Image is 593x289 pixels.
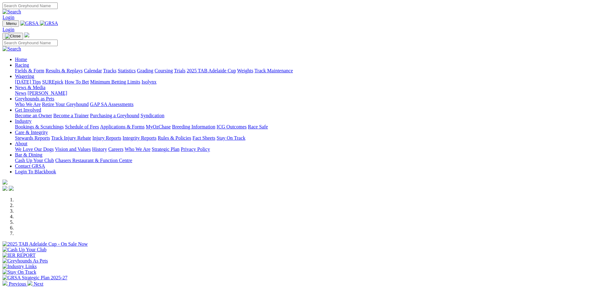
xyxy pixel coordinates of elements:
a: Previous [2,281,27,287]
img: 2025 TAB Adelaide Cup - On Sale Now [2,241,88,247]
a: Who We Are [125,147,151,152]
a: Get Involved [15,107,41,113]
span: Next [34,281,43,287]
a: Syndication [141,113,164,118]
a: Statistics [118,68,136,73]
a: Track Injury Rebate [51,135,91,141]
img: twitter.svg [9,186,14,191]
div: Greyhounds as Pets [15,102,591,107]
a: Applications & Forms [100,124,145,129]
a: Integrity Reports [122,135,156,141]
a: Bookings & Scratchings [15,124,64,129]
a: Track Maintenance [255,68,293,73]
a: Fields & Form [15,68,44,73]
a: Schedule of Fees [65,124,99,129]
img: chevron-right-pager-white.svg [27,281,32,286]
a: Greyhounds as Pets [15,96,54,101]
a: Login To Blackbook [15,169,56,174]
a: Stewards Reports [15,135,50,141]
a: Home [15,57,27,62]
a: Racing [15,62,29,68]
img: Close [5,34,21,39]
a: MyOzChase [146,124,171,129]
a: News & Media [15,85,45,90]
input: Search [2,40,58,46]
a: SUREpick [42,79,63,84]
a: GAP SA Assessments [90,102,134,107]
a: Who We Are [15,102,41,107]
a: Bar & Dining [15,152,42,157]
img: Search [2,46,21,52]
button: Toggle navigation [2,33,23,40]
img: Greyhounds As Pets [2,258,48,264]
a: Minimum Betting Limits [90,79,140,84]
a: Breeding Information [172,124,215,129]
div: Get Involved [15,113,591,118]
img: GRSA Strategic Plan 2025-27 [2,275,67,281]
a: Wagering [15,74,34,79]
a: Strategic Plan [152,147,179,152]
a: 2025 TAB Adelaide Cup [187,68,236,73]
a: Race Safe [248,124,268,129]
img: logo-grsa-white.png [2,180,7,185]
a: Coursing [155,68,173,73]
div: Wagering [15,79,591,85]
a: Purchasing a Greyhound [90,113,139,118]
div: About [15,147,591,152]
input: Search [2,2,58,9]
span: Menu [6,21,17,26]
img: Cash Up Your Club [2,247,46,253]
a: Calendar [84,68,102,73]
div: News & Media [15,90,591,96]
a: Trials [174,68,185,73]
a: Retire Your Greyhound [42,102,89,107]
div: Care & Integrity [15,135,591,141]
a: We Love Our Dogs [15,147,54,152]
a: News [15,90,26,96]
img: logo-grsa-white.png [24,32,29,37]
div: Bar & Dining [15,158,591,163]
img: GRSA [20,21,39,26]
button: Toggle navigation [2,20,19,27]
a: Cash Up Your Club [15,158,54,163]
a: Next [27,281,43,287]
a: Vision and Values [55,147,91,152]
a: Rules & Policies [158,135,191,141]
a: ICG Outcomes [217,124,246,129]
div: Racing [15,68,591,74]
a: Industry [15,118,31,124]
a: Chasers Restaurant & Function Centre [55,158,132,163]
a: Results & Replays [45,68,83,73]
a: Stay On Track [217,135,245,141]
a: Careers [108,147,123,152]
div: Industry [15,124,591,130]
a: Privacy Policy [181,147,210,152]
a: Grading [137,68,153,73]
img: chevron-left-pager-white.svg [2,281,7,286]
img: Industry Links [2,264,37,269]
img: facebook.svg [2,186,7,191]
a: Login [2,15,14,20]
img: IER REPORT [2,253,36,258]
a: [DATE] Tips [15,79,41,84]
img: Stay On Track [2,269,36,275]
a: Login [2,27,14,32]
a: Contact GRSA [15,163,45,169]
a: History [92,147,107,152]
span: Previous [9,281,26,287]
img: GRSA [40,21,58,26]
a: Become a Trainer [53,113,89,118]
a: How To Bet [65,79,89,84]
a: Weights [237,68,253,73]
a: Become an Owner [15,113,52,118]
a: Fact Sheets [193,135,215,141]
a: Care & Integrity [15,130,48,135]
a: Injury Reports [92,135,121,141]
img: Search [2,9,21,15]
a: About [15,141,27,146]
a: [PERSON_NAME] [27,90,67,96]
a: Tracks [103,68,117,73]
a: Isolynx [141,79,156,84]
